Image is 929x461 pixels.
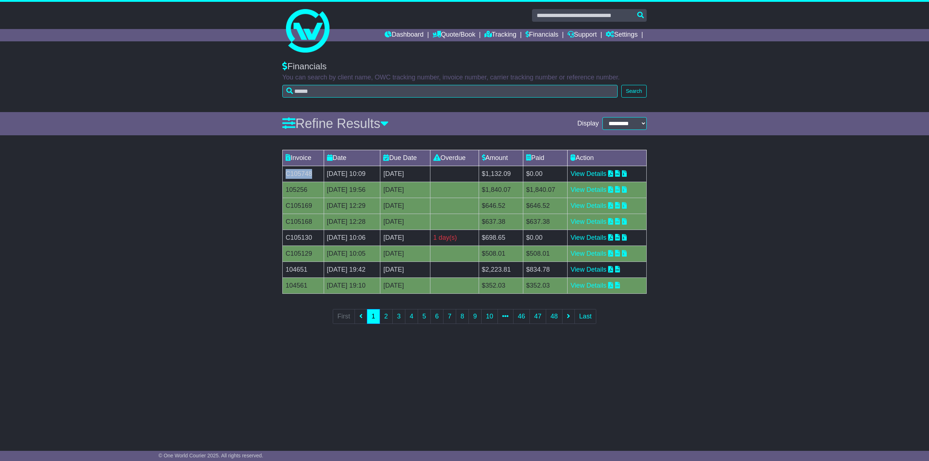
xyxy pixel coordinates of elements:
[324,214,380,230] td: [DATE] 12:28
[283,230,324,246] td: C105130
[523,230,567,246] td: $0.00
[523,214,567,230] td: $637.38
[523,246,567,262] td: $508.01
[523,150,567,166] td: Paid
[568,29,597,41] a: Support
[405,309,418,324] a: 4
[479,246,523,262] td: $508.01
[283,246,324,262] td: C105129
[380,150,430,166] td: Due Date
[282,116,389,131] a: Refine Results
[324,198,380,214] td: [DATE] 12:29
[380,214,430,230] td: [DATE]
[433,29,475,41] a: Quote/Book
[570,250,606,257] a: View Details
[523,182,567,198] td: $1,840.07
[570,266,606,273] a: View Details
[481,309,498,324] a: 10
[484,29,516,41] a: Tracking
[283,166,324,182] td: C105748
[380,198,430,214] td: [DATE]
[570,202,606,209] a: View Details
[380,309,393,324] a: 2
[283,262,324,277] td: 104651
[570,282,606,289] a: View Details
[523,166,567,182] td: $0.00
[479,214,523,230] td: $637.38
[283,182,324,198] td: 105256
[380,246,430,262] td: [DATE]
[606,29,638,41] a: Settings
[479,230,523,246] td: $698.65
[568,150,647,166] td: Action
[418,309,431,324] a: 5
[570,186,606,193] a: View Details
[525,29,558,41] a: Financials
[570,218,606,225] a: View Details
[380,166,430,182] td: [DATE]
[159,453,263,458] span: © One World Courier 2025. All rights reserved.
[479,198,523,214] td: $646.52
[283,150,324,166] td: Invoice
[380,182,430,198] td: [DATE]
[324,166,380,182] td: [DATE] 10:09
[324,182,380,198] td: [DATE] 19:56
[282,61,647,72] div: Financials
[430,309,443,324] a: 6
[430,150,479,166] td: Overdue
[479,166,523,182] td: $1,132.09
[324,150,380,166] td: Date
[392,309,405,324] a: 3
[479,277,523,293] td: $352.03
[456,309,469,324] a: 8
[324,230,380,246] td: [DATE] 10:06
[523,277,567,293] td: $352.03
[529,309,546,324] a: 47
[433,233,476,243] div: 1 day(s)
[283,198,324,214] td: C105169
[570,170,606,177] a: View Details
[443,309,456,324] a: 7
[546,309,562,324] a: 48
[283,277,324,293] td: 104561
[574,309,596,324] a: Last
[283,214,324,230] td: C105168
[380,277,430,293] td: [DATE]
[324,246,380,262] td: [DATE] 10:05
[523,198,567,214] td: $646.52
[282,74,647,82] p: You can search by client name, OWC tracking number, invoice number, carrier tracking number or re...
[324,262,380,277] td: [DATE] 19:42
[385,29,423,41] a: Dashboard
[523,262,567,277] td: $834.78
[468,309,482,324] a: 9
[367,309,380,324] a: 1
[513,309,530,324] a: 46
[324,277,380,293] td: [DATE] 19:10
[577,120,599,128] span: Display
[621,85,647,98] button: Search
[479,262,523,277] td: $2,223.81
[479,150,523,166] td: Amount
[479,182,523,198] td: $1,840.07
[380,230,430,246] td: [DATE]
[380,262,430,277] td: [DATE]
[570,234,606,241] a: View Details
